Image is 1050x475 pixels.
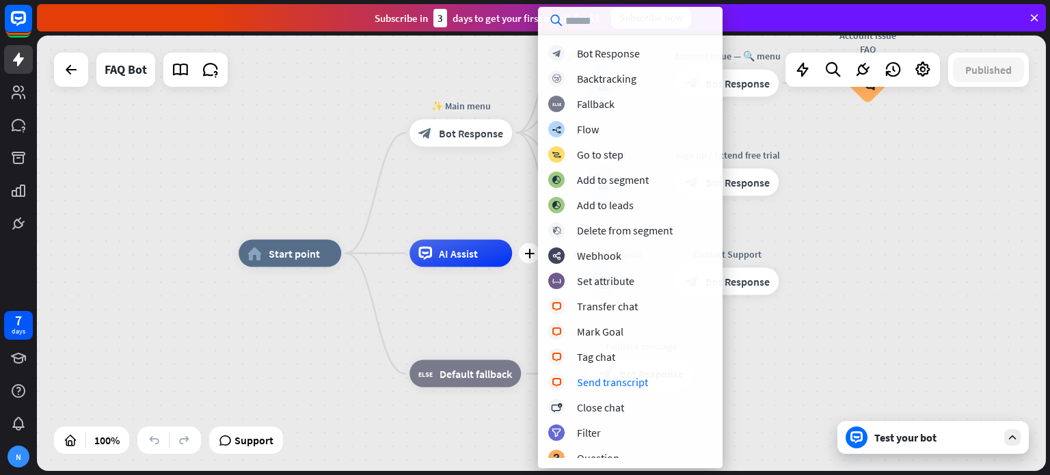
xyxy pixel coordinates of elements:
i: block_delete_from_segment [552,226,561,235]
i: block_add_to_segment [552,176,561,185]
i: webhooks [552,252,561,260]
i: block_fallback [418,367,433,381]
div: Close chat [577,401,624,414]
i: home_2 [247,247,262,260]
span: Default fallback [440,367,512,381]
div: 7 [15,314,22,327]
div: Bot Response [577,46,640,60]
span: Bot Response [705,77,770,90]
div: Backtracking [577,72,636,85]
i: block_bot_response [552,49,561,58]
div: days [12,327,25,336]
div: Account issue — 🔍 menu [666,49,789,63]
div: 3 [433,9,447,27]
div: Filter [577,426,601,439]
div: Account issue FAQ [837,29,898,56]
i: block_livechat [552,302,562,311]
div: Set attribute [577,274,634,288]
span: Start point [269,247,320,260]
span: Support [234,429,273,451]
i: builder_tree [552,125,561,134]
a: 7 days [4,311,33,340]
i: block_add_to_segment [552,201,561,210]
button: Published [953,57,1024,82]
div: ✨ Main menu [399,98,522,112]
div: Subscribe in days to get your first month for $1 [375,9,600,27]
div: Contact Support [666,247,789,261]
button: Open LiveChat chat widget [11,5,52,46]
div: Transfer chat [577,299,638,313]
div: Tag chat [577,350,615,364]
div: 100% [90,429,124,451]
i: block_backtracking [552,74,561,83]
i: filter [552,429,561,437]
div: Question [577,451,619,465]
div: Mark Goal [577,325,623,338]
i: block_livechat [552,378,562,387]
div: FAQ Bot [105,53,147,87]
div: Add to segment [577,173,649,187]
i: block_set_attribute [552,277,561,286]
div: N [8,446,29,467]
div: Send transcript [577,375,648,389]
div: Test your bot [874,431,997,444]
i: block_goto [552,150,561,159]
div: Webhook [577,249,621,262]
span: Bot Response [439,126,503,139]
div: Flow [577,122,599,136]
div: Sign up / Extend free trial [666,148,789,162]
i: block_close_chat [551,403,562,412]
i: plus [524,249,535,258]
i: block_fallback [552,100,561,109]
span: Bot Response [705,176,770,189]
span: Bot Response [705,275,770,288]
i: block_question [552,454,561,463]
div: Delete from segment [577,223,673,237]
div: Add to leads [577,198,634,212]
span: AI Assist [439,247,478,260]
div: Go to step [577,148,623,161]
div: Fallback [577,97,615,111]
i: block_bot_response [418,126,432,139]
i: block_livechat [552,353,562,362]
i: block_livechat [552,327,562,336]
